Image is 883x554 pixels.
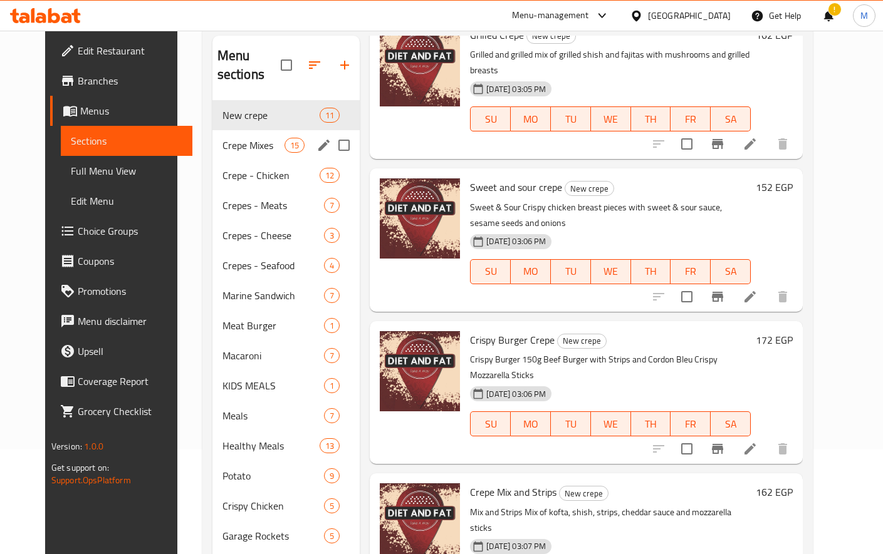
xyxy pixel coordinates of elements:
span: SA [716,110,746,128]
span: MO [516,415,546,433]
h6: 162 EGP [756,26,793,44]
span: 7 [325,290,339,302]
button: SU [470,411,511,436]
a: Edit menu item [743,441,758,456]
div: New crepe [559,486,609,501]
div: [GEOGRAPHIC_DATA] [648,9,731,23]
button: WE [591,259,631,284]
button: SU [470,259,511,284]
span: [DATE] 03:05 PM [481,83,551,95]
span: New crepe [527,29,575,43]
h6: 172 EGP [756,331,793,349]
span: Crepe - Chicken [222,168,320,183]
div: New crepe [557,334,607,349]
span: Macaroni [222,348,324,363]
span: TU [556,415,586,433]
span: 7 [325,410,339,422]
span: Sweet and sour crepe [470,178,562,197]
div: Crepes - Cheese3 [212,220,360,250]
span: Coverage Report [78,374,182,389]
div: items [320,168,340,183]
div: items [324,228,340,243]
span: Version: [51,438,82,454]
span: Choice Groups [78,223,182,239]
h6: 162 EGP [756,483,793,501]
span: Menu disclaimer [78,314,182,329]
span: New crepe [558,334,606,348]
button: FR [671,106,711,131]
span: Crispy Chicken [222,498,324,513]
span: 7 [325,350,339,362]
span: Menus [80,103,182,118]
div: Crepes - Seafood4 [212,250,360,280]
span: TU [556,110,586,128]
button: Branch-specific-item [703,434,733,464]
span: 11 [320,110,339,121]
a: Upsell [50,336,192,366]
div: Crepe - Chicken12 [212,160,360,190]
span: 1 [325,380,339,392]
a: Edit Menu [61,186,192,216]
span: Crepes - Seafood [222,258,324,273]
div: Healthy Meals13 [212,431,360,461]
a: Coverage Report [50,366,192,396]
div: Garage Rockets [222,528,324,543]
span: Crepe Mixes [222,138,285,153]
button: WE [591,411,631,436]
span: WE [596,415,626,433]
button: delete [768,129,798,159]
span: TH [636,110,666,128]
div: items [324,408,340,423]
a: Menu disclaimer [50,306,192,336]
span: 9 [325,470,339,482]
div: items [324,528,340,543]
span: Marine Sandwich [222,288,324,303]
p: Grilled and grilled mix of grilled shish and fajitas with mushrooms and grilled breasts [470,47,751,78]
button: Branch-specific-item [703,282,733,312]
a: Promotions [50,276,192,306]
div: Crepes - Cheese [222,228,324,243]
span: Promotions [78,284,182,299]
button: Branch-specific-item [703,129,733,159]
div: items [324,198,340,213]
div: items [320,108,340,123]
a: Coupons [50,246,192,276]
span: Healthy Meals [222,438,320,453]
div: Marine Sandwich7 [212,280,360,310]
span: New crepe [565,182,614,196]
span: Meals [222,408,324,423]
p: Sweet & Sour Crispy chicken breast pieces with sweet & sour sauce, sesame seeds and onions [470,200,751,231]
button: SA [711,106,751,131]
button: WE [591,106,631,131]
div: Crepes - Meats7 [212,190,360,220]
span: TH [636,262,666,280]
span: 15 [285,140,304,151]
div: items [324,288,340,303]
span: 7 [325,200,339,212]
span: SA [716,415,746,433]
h2: Menu sections [217,46,281,84]
div: Macaroni7 [212,341,360,371]
span: Crispy Burger Crepe [470,331,555,349]
span: Edit Restaurant [78,43,182,58]
a: Edit menu item [743,289,758,304]
a: Sections [61,126,192,156]
span: MO [516,262,546,280]
button: TU [551,259,591,284]
span: KIDS MEALS [222,378,324,393]
span: New crepe [222,108,320,123]
span: FR [676,262,706,280]
img: Grilled Crepe [380,26,460,106]
a: Edit Restaurant [50,36,192,66]
div: Garage Rockets5 [212,521,360,551]
span: WE [596,110,626,128]
span: Crepes - Meats [222,198,324,213]
a: Choice Groups [50,216,192,246]
span: New crepe [560,486,608,501]
div: items [324,258,340,273]
div: Crispy Chicken5 [212,491,360,521]
div: Crepe Mixes15edit [212,130,360,160]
